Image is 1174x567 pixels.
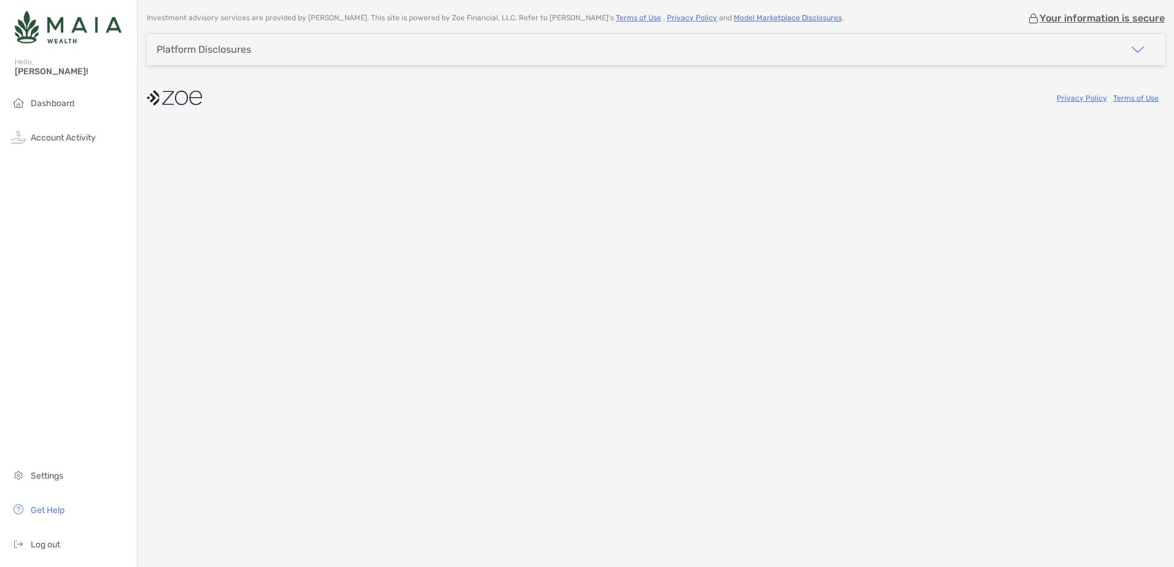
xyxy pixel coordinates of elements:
img: icon arrow [1130,42,1145,57]
a: Model Marketplace Disclosures [734,13,842,22]
img: household icon [11,95,26,110]
a: Privacy Policy [1057,94,1107,102]
img: settings icon [11,468,26,482]
a: Terms of Use [1113,94,1159,102]
span: Dashboard [31,98,74,109]
p: Your information is secure [1040,12,1165,24]
span: Settings [31,471,63,481]
img: company logo [147,84,202,112]
span: Account Activity [31,133,96,143]
a: Privacy Policy [667,13,717,22]
img: get-help icon [11,502,26,517]
img: Zoe Logo [15,5,122,49]
p: Investment advisory services are provided by [PERSON_NAME] . This site is powered by Zoe Financia... [147,13,844,23]
span: Log out [31,539,60,550]
a: Terms of Use [616,13,661,22]
div: Platform Disclosures [157,44,251,55]
img: activity icon [11,129,26,144]
img: logout icon [11,536,26,551]
span: Get Help [31,505,64,515]
span: [PERSON_NAME]! [15,66,130,77]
